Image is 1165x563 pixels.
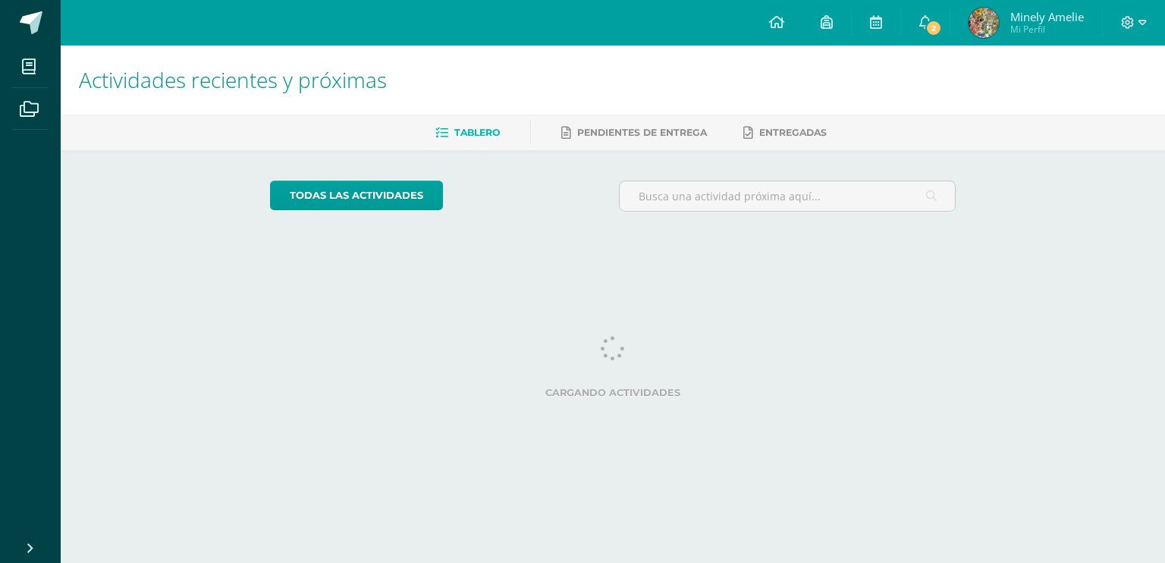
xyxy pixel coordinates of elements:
span: Minely Amelie [1010,9,1084,24]
span: Mi Perfil [1010,23,1084,36]
label: Cargando actividades [270,387,956,398]
span: 2 [925,20,942,36]
span: Tablero [454,127,500,138]
input: Busca una actividad próxima aquí... [620,181,956,211]
a: Tablero [435,121,500,145]
a: Entregadas [743,121,827,145]
span: Actividades recientes y próximas [79,65,387,94]
img: 5ea3443ee19196ef17dfaa9bfb6184fd.png [969,8,999,38]
span: Entregadas [759,127,827,138]
a: Pendientes de entrega [561,121,707,145]
span: Pendientes de entrega [577,127,707,138]
a: todas las Actividades [270,181,443,210]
